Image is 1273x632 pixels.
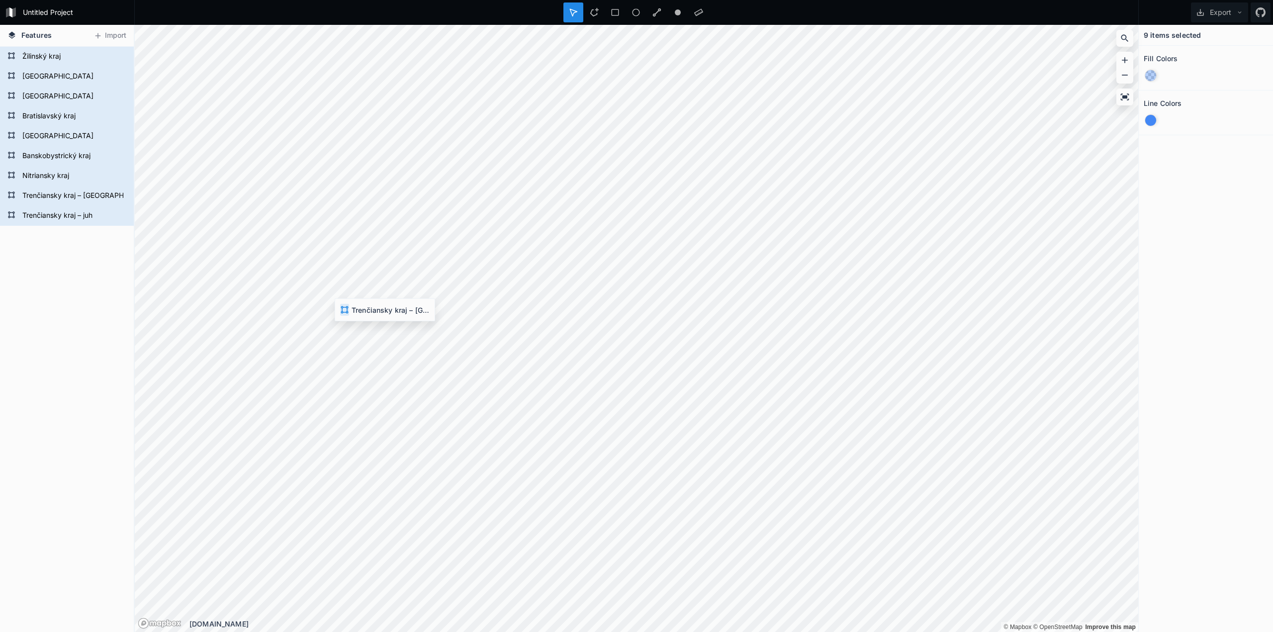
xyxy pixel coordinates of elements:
button: Import [89,28,131,44]
a: Map feedback [1085,624,1136,631]
button: Export [1191,2,1248,22]
h2: Line Colors [1144,95,1182,111]
div: [DOMAIN_NAME] [189,619,1138,629]
span: Features [21,30,52,40]
h2: Fill Colors [1144,51,1178,66]
a: Mapbox [1003,624,1031,631]
a: Mapbox logo [138,618,182,629]
a: OpenStreetMap [1033,624,1083,631]
h4: 9 items selected [1144,30,1201,40]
